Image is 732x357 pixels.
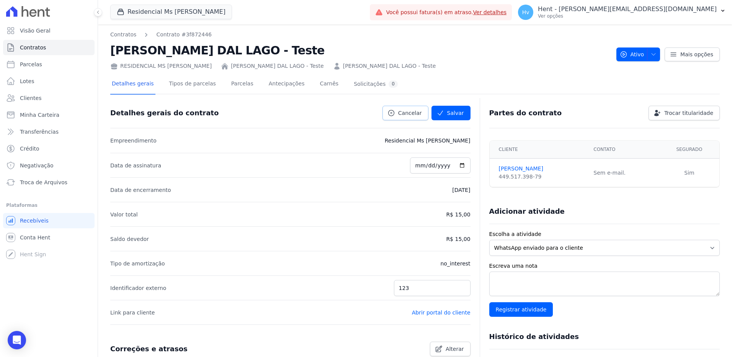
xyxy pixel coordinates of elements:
[110,5,232,19] button: Residencial Ms [PERSON_NAME]
[156,31,212,39] a: Contrato #3f872446
[168,74,217,95] a: Tipos de parcelas
[20,217,49,224] span: Recebíveis
[20,27,51,34] span: Visão Geral
[20,162,54,169] span: Negativação
[389,80,398,88] div: 0
[512,2,732,23] button: Hv Hent - [PERSON_NAME][EMAIL_ADDRESS][DOMAIN_NAME] Ver opções
[110,74,155,95] a: Detalhes gerais
[352,74,399,95] a: Solicitações0
[3,107,95,123] a: Minha Carteira
[110,136,157,145] p: Empreendimento
[110,259,165,268] p: Tipo de amortização
[489,108,562,118] h3: Partes do contrato
[589,141,659,159] th: Contato
[3,74,95,89] a: Lotes
[659,159,719,187] td: Sim
[20,94,41,102] span: Clientes
[3,57,95,72] a: Parcelas
[343,62,436,70] a: [PERSON_NAME] DAL LAGO - Teste
[354,80,398,88] div: Solicitações
[489,207,565,216] h3: Adicionar atividade
[230,74,255,95] a: Parcelas
[489,332,579,341] h3: Histórico de atividades
[430,342,471,356] a: Alterar
[110,234,149,244] p: Saldo devedor
[680,51,713,58] span: Mais opções
[3,158,95,173] a: Negativação
[452,185,470,195] p: [DATE]
[522,10,529,15] span: Hv
[231,62,324,70] a: [PERSON_NAME] DAL LAGO - Teste
[431,106,471,120] button: Salvar
[665,47,720,61] a: Mais opções
[3,141,95,156] a: Crédito
[446,345,464,353] span: Alterar
[446,234,470,244] p: R$ 15,00
[490,141,589,159] th: Cliente
[20,111,59,119] span: Minha Carteira
[499,173,585,181] div: 449.517.398-79
[110,344,188,354] h3: Correções e atrasos
[473,9,507,15] a: Ver detalhes
[538,5,717,13] p: Hent - [PERSON_NAME][EMAIL_ADDRESS][DOMAIN_NAME]
[20,145,39,152] span: Crédito
[398,109,422,117] span: Cancelar
[110,161,161,170] p: Data de assinatura
[382,106,428,120] a: Cancelar
[110,42,610,59] h2: [PERSON_NAME] DAL LAGO - Teste
[20,44,46,51] span: Contratos
[110,185,171,195] p: Data de encerramento
[3,23,95,38] a: Visão Geral
[649,106,720,120] a: Trocar titularidade
[318,74,340,95] a: Carnês
[489,230,720,238] label: Escolha a atividade
[659,141,719,159] th: Segurado
[8,331,26,349] div: Open Intercom Messenger
[412,310,471,316] a: Abrir portal do cliente
[446,210,470,219] p: R$ 15,00
[20,77,34,85] span: Lotes
[20,61,42,68] span: Parcelas
[589,159,659,187] td: Sem e-mail.
[3,124,95,139] a: Transferências
[110,31,136,39] a: Contratos
[110,31,212,39] nav: Breadcrumb
[20,178,67,186] span: Troca de Arquivos
[385,136,471,145] p: Residencial Ms [PERSON_NAME]
[489,262,720,270] label: Escreva uma nota
[440,259,470,268] p: no_interest
[664,109,713,117] span: Trocar titularidade
[20,128,59,136] span: Transferências
[538,13,717,19] p: Ver opções
[6,201,91,210] div: Plataformas
[110,108,219,118] h3: Detalhes gerais do contrato
[110,283,166,293] p: Identificador externo
[489,302,553,317] input: Registrar atividade
[3,90,95,106] a: Clientes
[110,308,155,317] p: Link para cliente
[620,47,644,61] span: Ativo
[3,230,95,245] a: Conta Hent
[20,234,50,241] span: Conta Hent
[499,165,585,173] a: [PERSON_NAME]
[3,213,95,228] a: Recebíveis
[3,40,95,55] a: Contratos
[267,74,306,95] a: Antecipações
[3,175,95,190] a: Troca de Arquivos
[110,210,138,219] p: Valor total
[386,8,507,16] span: Você possui fatura(s) em atraso.
[616,47,660,61] button: Ativo
[110,31,610,39] nav: Breadcrumb
[110,62,212,70] div: RESIDENCIAL MS [PERSON_NAME]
